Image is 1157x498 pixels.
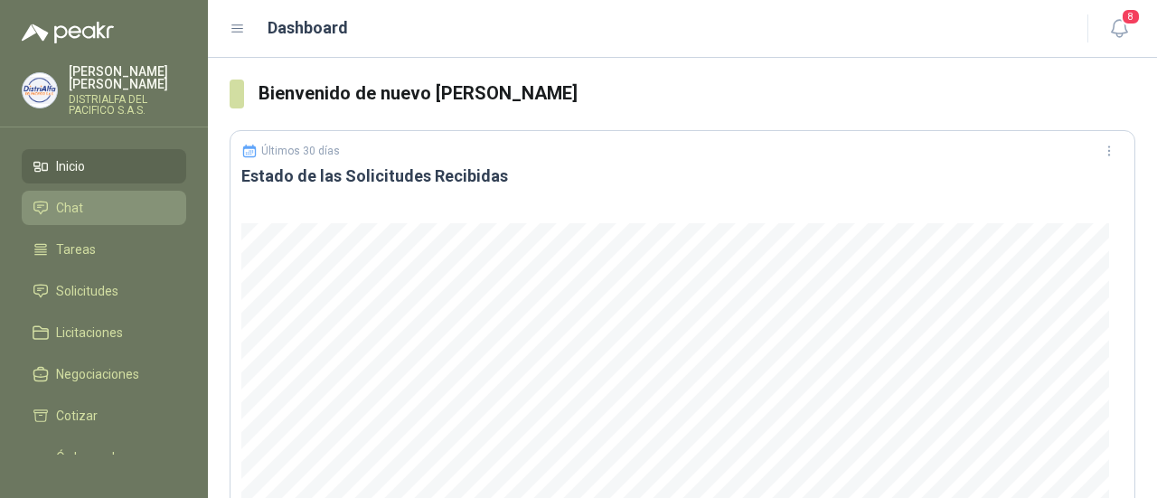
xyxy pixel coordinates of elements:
h3: Estado de las Solicitudes Recibidas [241,165,1124,187]
span: Órdenes de Compra [56,447,169,487]
p: DISTRIALFA DEL PACIFICO S.A.S. [69,94,186,116]
a: Licitaciones [22,315,186,350]
span: Chat [56,198,83,218]
span: Negociaciones [56,364,139,384]
a: Inicio [22,149,186,183]
span: 8 [1121,8,1141,25]
p: Últimos 30 días [261,145,340,157]
a: Órdenes de Compra [22,440,186,494]
p: [PERSON_NAME] [PERSON_NAME] [69,65,186,90]
a: Tareas [22,232,186,267]
a: Cotizar [22,399,186,433]
a: Chat [22,191,186,225]
span: Cotizar [56,406,98,426]
h1: Dashboard [268,15,348,41]
span: Solicitudes [56,281,118,301]
button: 8 [1103,13,1135,45]
span: Licitaciones [56,323,123,343]
a: Negociaciones [22,357,186,391]
span: Tareas [56,240,96,259]
span: Inicio [56,156,85,176]
img: Company Logo [23,73,57,108]
img: Logo peakr [22,22,114,43]
a: Solicitudes [22,274,186,308]
h3: Bienvenido de nuevo [PERSON_NAME] [259,80,1136,108]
